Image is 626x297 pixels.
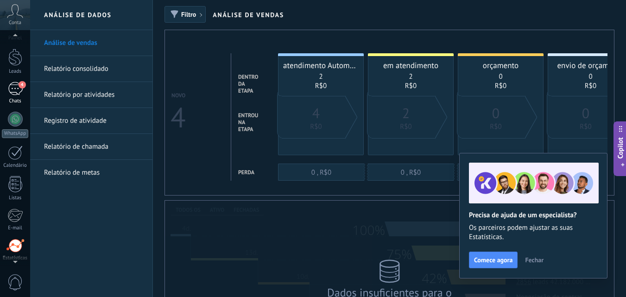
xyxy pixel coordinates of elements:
a: Registro de atividade [44,108,143,134]
div: orçamento [463,60,538,70]
div: entrou na etapa [238,112,258,133]
div: E-mail [2,225,29,231]
h2: Precisa de ajuda de um especialista? [469,211,598,220]
a: R$0 [405,82,417,90]
div: dentro da etapa [238,74,258,95]
a: 0 [582,111,589,120]
span: Comece agora [474,257,512,263]
span: Conta [9,20,21,26]
div: Calendário [2,163,29,169]
button: Comece agora [469,252,518,268]
div: 0 , R$0 [368,168,454,177]
a: 0 [499,72,502,81]
a: R$0 [490,122,501,131]
div: Leads [2,69,29,75]
span: Fechar [525,257,544,263]
span: Os parceiros podem ajustar as suas Estatísticas. [469,223,598,242]
a: 4 [312,111,320,120]
div: Chats [2,98,29,104]
div: WhatsApp [2,129,28,138]
a: Relatório por atividades [44,82,143,108]
span: 4 [312,104,320,122]
div: Novo [171,92,185,99]
li: Análise de vendas [30,30,152,56]
a: 2 [409,72,412,81]
div: atendimento Automático [283,60,359,70]
a: Relatório consolidado [44,56,143,82]
span: Filtro [181,11,196,18]
span: 2 [402,104,410,122]
div: 0 , R$0 [278,168,364,177]
a: R$0 [400,122,411,131]
a: R$0 [580,122,591,131]
button: Filtro [164,6,206,23]
a: Análise de vendas [44,30,143,56]
a: Relatório de metas [44,160,143,186]
li: Relatório por atividades [30,82,152,108]
li: Relatório de chamada [30,134,152,160]
a: 2 [319,72,322,81]
li: Relatório consolidado [30,56,152,82]
a: R$0 [585,82,596,90]
span: Copilot [616,137,625,158]
div: em atendimento [373,60,449,70]
div: Listas [2,195,29,201]
span: 0 [582,104,589,122]
li: Registro de atividade [30,108,152,134]
a: R$0 [495,82,506,90]
span: 0 [492,104,500,122]
div: Perda [238,169,254,176]
button: Fechar [521,253,548,267]
a: 0 [588,72,592,81]
a: 2 [402,111,410,120]
li: Relatório de metas [30,160,152,185]
div: 4 [171,99,184,135]
a: R$0 [315,82,327,90]
a: Relatório de chamada [44,134,143,160]
a: R$0 [310,122,322,131]
a: 0 [492,111,500,120]
span: 4 [19,81,26,88]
